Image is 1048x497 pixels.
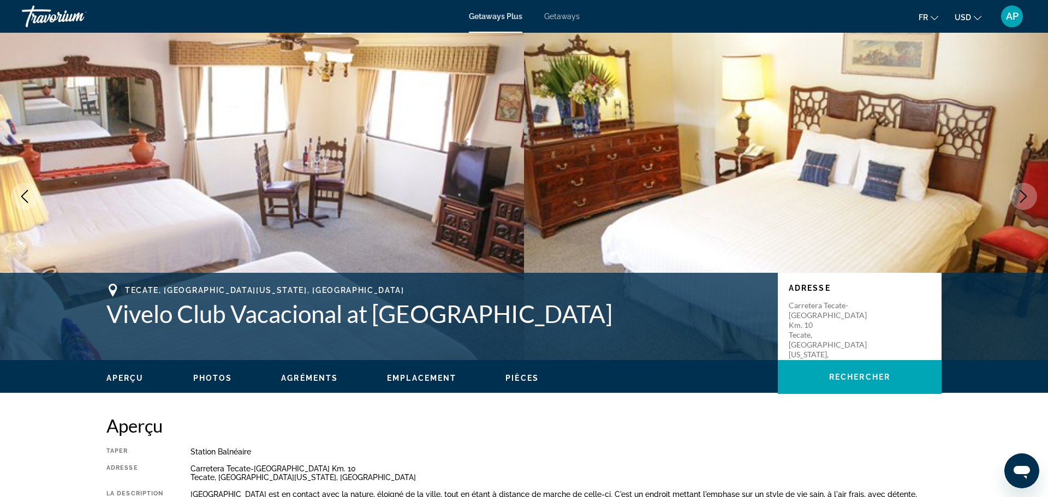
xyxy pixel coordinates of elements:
div: Adresse [106,464,163,482]
span: Pièces [505,374,539,382]
div: Taper [106,447,163,456]
h2: Aperçu [106,415,942,436]
button: User Menu [998,5,1026,28]
p: Adresse [789,284,931,292]
button: Previous image [11,183,38,210]
span: AP [1006,11,1019,22]
span: fr [919,13,928,22]
a: Travorium [22,2,131,31]
span: Tecate, [GEOGRAPHIC_DATA][US_STATE], [GEOGRAPHIC_DATA] [125,286,404,295]
button: Change currency [955,9,981,25]
button: Aperçu [106,373,144,383]
span: Rechercher [829,373,890,381]
a: Getaways Plus [469,12,522,21]
div: Carretera Tecate-[GEOGRAPHIC_DATA] Km. 10 Tecate, [GEOGRAPHIC_DATA][US_STATE], [GEOGRAPHIC_DATA] [190,464,942,482]
button: Pièces [505,373,539,383]
button: Change language [919,9,938,25]
button: Agréments [281,373,338,383]
h1: Vivelo Club Vacacional at [GEOGRAPHIC_DATA] [106,300,767,328]
span: Aperçu [106,374,144,382]
span: USD [955,13,971,22]
button: Emplacement [387,373,456,383]
span: Emplacement [387,374,456,382]
button: Photos [193,373,233,383]
button: Rechercher [778,360,942,394]
a: Getaways [544,12,580,21]
span: Agréments [281,374,338,382]
iframe: Bouton de lancement de la fenêtre de messagerie [1004,453,1039,488]
button: Next image [1010,183,1037,210]
span: Photos [193,374,233,382]
p: Carretera Tecate-[GEOGRAPHIC_DATA] Km. 10 Tecate, [GEOGRAPHIC_DATA][US_STATE], [GEOGRAPHIC_DATA] [789,301,876,369]
div: Station balnéaire [190,447,942,456]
